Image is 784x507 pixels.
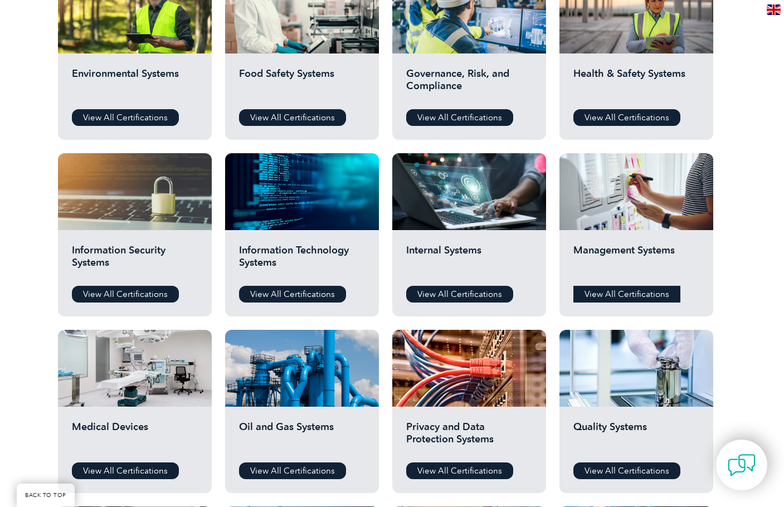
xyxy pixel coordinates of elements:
a: BACK TO TOP [17,484,75,507]
h2: Health & Safety Systems [573,67,699,101]
a: View All Certifications [72,462,179,479]
h2: Oil and Gas Systems [239,421,365,454]
h2: Medical Devices [72,421,198,454]
h2: Food Safety Systems [239,67,365,101]
h2: Management Systems [573,244,699,277]
img: en [767,4,781,15]
a: View All Certifications [573,462,680,479]
a: View All Certifications [239,286,346,303]
h2: Information Technology Systems [239,244,365,277]
a: View All Certifications [239,462,346,479]
a: View All Certifications [573,109,680,126]
a: View All Certifications [72,109,179,126]
a: View All Certifications [239,109,346,126]
h2: Governance, Risk, and Compliance [406,67,532,101]
h2: Environmental Systems [72,67,198,101]
a: View All Certifications [406,462,513,479]
a: View All Certifications [72,286,179,303]
img: contact-chat.png [728,451,756,479]
a: View All Certifications [573,286,680,303]
a: View All Certifications [406,286,513,303]
h2: Privacy and Data Protection Systems [406,421,532,454]
h2: Internal Systems [406,244,532,277]
h2: Information Security Systems [72,244,198,277]
a: View All Certifications [406,109,513,126]
h2: Quality Systems [573,421,699,454]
